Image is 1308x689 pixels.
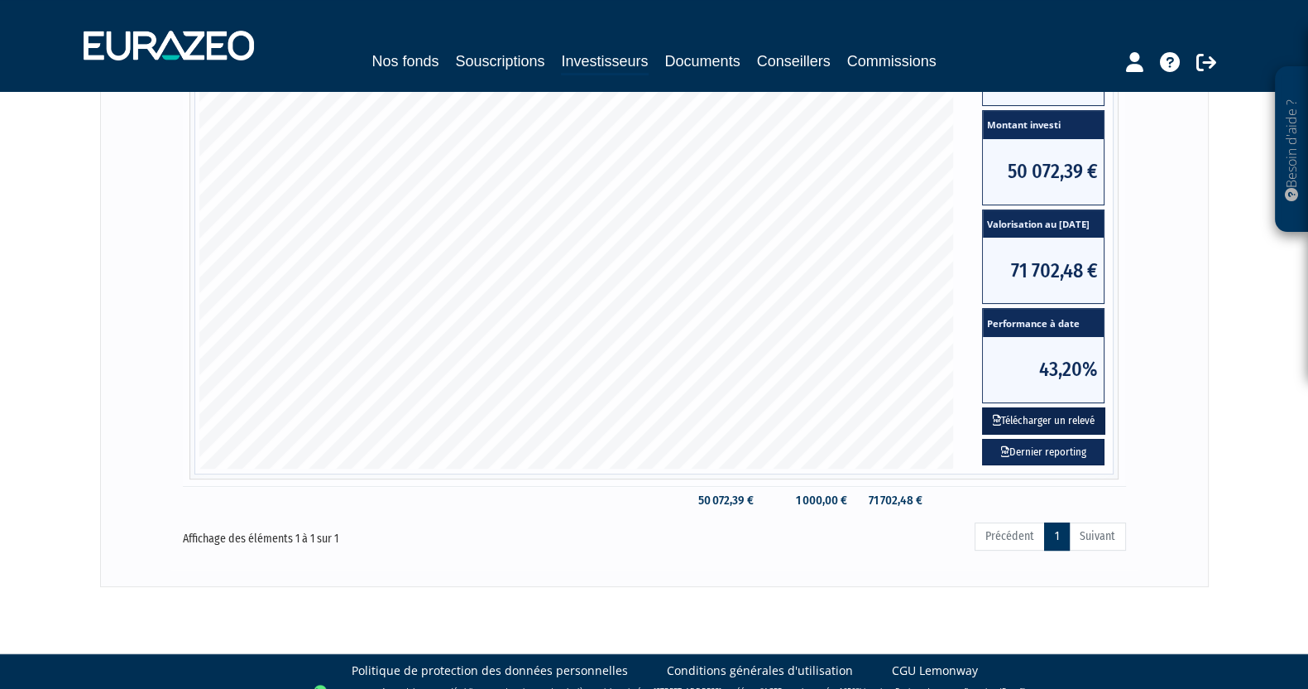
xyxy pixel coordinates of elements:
div: Affichage des éléments 1 à 1 sur 1 [183,521,562,547]
a: Investisseurs [561,50,648,75]
span: 50 072,39 € [983,139,1104,205]
a: Conditions générales d'utilisation [667,662,853,679]
a: Conseillers [757,50,831,73]
p: Besoin d'aide ? [1282,75,1301,224]
a: 1 [1044,523,1070,551]
a: Souscriptions [455,50,544,73]
td: 1 000,00 € [762,486,855,515]
a: Documents [665,50,740,73]
img: 1732889491-logotype_eurazeo_blanc_rvb.png [84,31,254,60]
td: 50 072,39 € [685,486,762,515]
a: Politique de protection des données personnelles [352,662,628,679]
span: Valorisation au [DATE] [983,210,1104,238]
td: 71 702,48 € [855,486,931,515]
a: CGU Lemonway [892,662,978,679]
a: Nos fonds [371,50,438,73]
span: Montant investi [983,111,1104,139]
a: Commissions [847,50,937,73]
button: Télécharger un relevé [982,407,1105,435]
span: 43,20% [983,337,1104,402]
a: Dernier reporting [982,439,1104,466]
span: Performance à date [983,309,1104,337]
span: 71 702,48 € [983,238,1104,303]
